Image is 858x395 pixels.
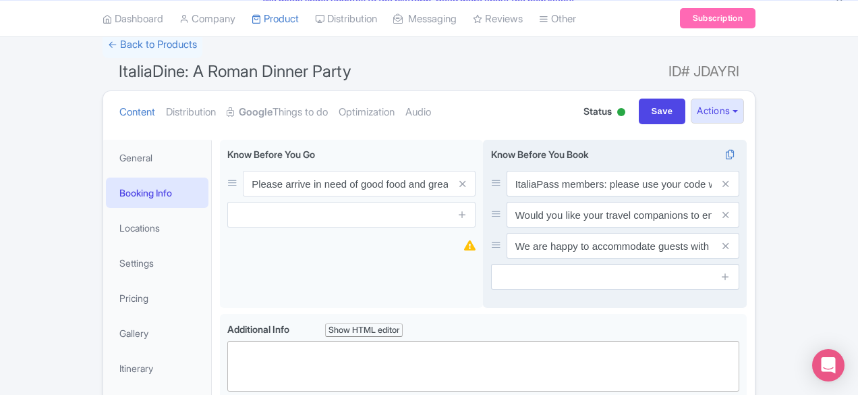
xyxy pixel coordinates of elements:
a: General [106,142,208,173]
a: Pricing [106,283,208,313]
a: Settings [106,248,208,278]
a: Distribution [166,91,216,134]
a: Gallery [106,318,208,348]
a: Audio [405,91,431,134]
a: Itinerary [106,353,208,384]
a: Booking Info [106,178,208,208]
span: Additional Info [227,323,289,335]
span: Know Before You Go [227,149,315,160]
a: Content [119,91,155,134]
span: ItaliaDine: A Roman Dinner Party [119,61,351,81]
div: Open Intercom Messenger [812,349,845,381]
a: Subscription [680,8,755,28]
a: GoogleThings to do [227,91,328,134]
a: Locations [106,213,208,243]
button: Actions [691,99,744,124]
input: Save [639,99,686,124]
strong: Google [239,105,273,120]
div: Show HTML editor [325,323,403,338]
a: ← Back to Products [103,32,202,58]
span: Know Before You Book [491,149,589,160]
span: ID# JDAYRI [668,58,739,85]
span: Status [583,104,612,118]
a: Optimization [339,91,395,134]
div: Active [614,103,628,124]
